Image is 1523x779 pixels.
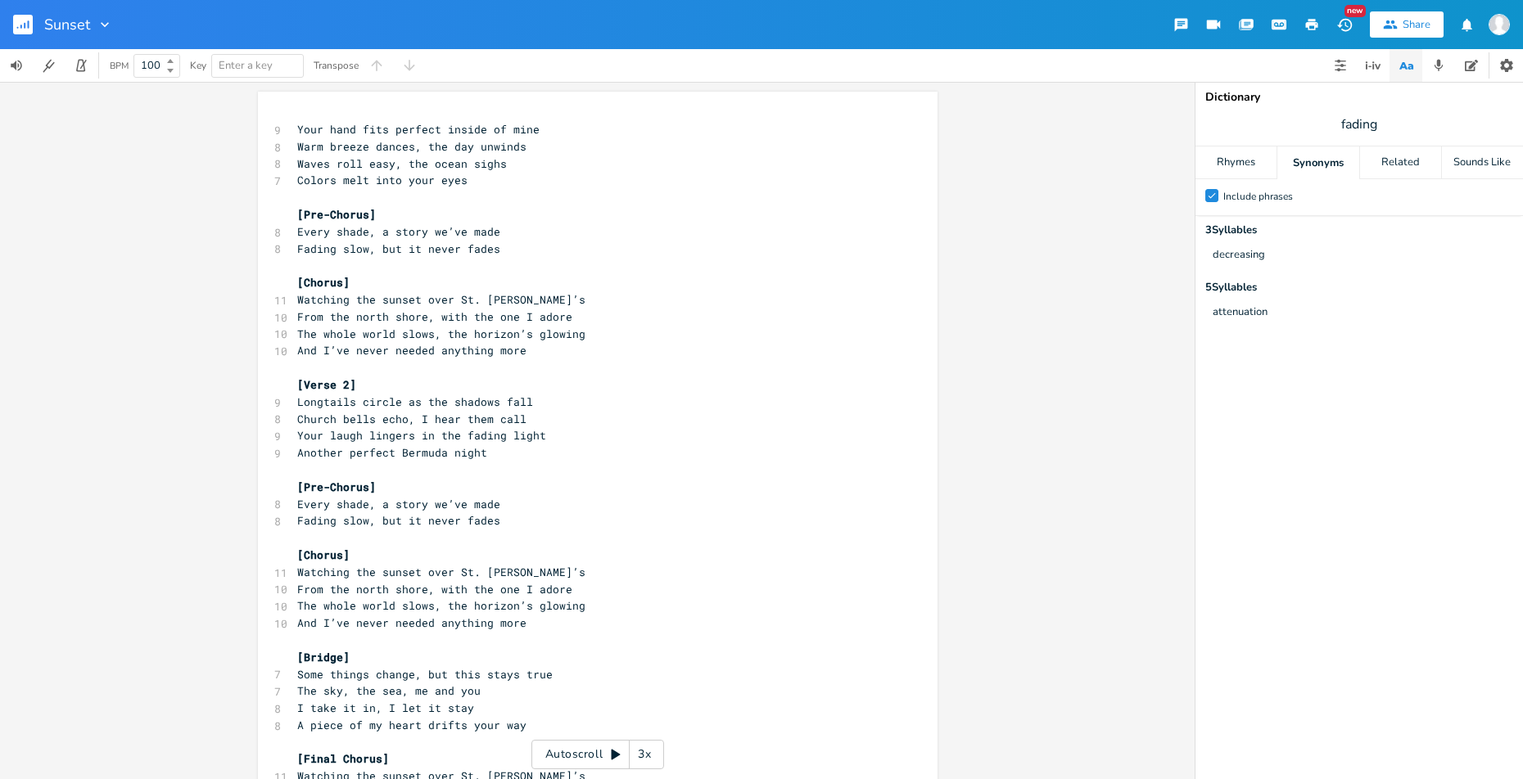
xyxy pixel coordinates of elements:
[44,17,90,32] span: Sunset
[297,598,585,613] span: The whole world slows, the horizon’s glowing
[531,740,664,769] div: Autoscroll
[297,582,572,597] span: From the north shore, with the one I adore
[297,139,526,154] span: Warm breeze dances, the day unwinds
[297,480,376,494] span: [Pre-Chorus]
[219,58,273,73] span: Enter a key
[1213,249,1265,263] button: decreasing
[297,326,585,341] span: The whole world slows, the horizon’s glowing
[297,700,474,715] span: I take it in, I let it stay
[297,377,356,392] span: [Verse 2]
[1223,191,1293,201] div: Include phrases
[297,445,487,460] span: Another perfect Bermuda night
[1341,115,1377,134] span: fading
[297,683,481,698] span: The sky, the sea, me and you
[297,667,553,682] span: Some things change, but this stays true
[1344,5,1366,17] div: New
[110,61,129,70] div: BPM
[297,173,468,187] span: Colors melt into your eyes
[190,61,206,70] div: Key
[297,513,500,528] span: Fading slow, but it never fades
[297,751,389,766] span: [Final Chorus]
[1442,146,1523,179] div: Sounds Like
[297,309,572,324] span: From the north shore, with the one I adore
[1195,146,1277,179] div: Rhymes
[1403,17,1430,32] div: Share
[1370,11,1444,38] button: Share
[297,412,526,426] span: Church bells echo, I hear them call
[297,650,350,664] span: [Bridge]
[297,718,526,732] span: A piece of my heart drifts your way
[297,615,526,630] span: And I’ve never needed anything more
[1205,92,1513,103] div: Dictionary
[297,275,350,290] span: [Chorus]
[297,394,533,409] span: Longtails circle as the shadows fall
[297,547,350,562] span: [Chorus]
[1489,14,1510,35] img: Mike Hind
[297,207,376,222] span: [Pre-Chorus]
[1205,282,1513,293] div: 5 Syllable s
[1205,225,1513,236] div: 3 Syllable s
[1328,10,1361,39] button: New
[314,61,359,70] div: Transpose
[297,497,500,511] span: Every shade, a story we’ve made
[1277,146,1358,179] div: Synonyms
[1360,146,1441,179] div: Related
[297,241,500,256] span: Fading slow, but it never fades
[297,224,500,239] span: Every shade, a story we’ve made
[630,740,659,769] div: 3x
[297,343,526,358] span: And I’ve never needed anything more
[297,428,546,443] span: Your laugh lingers in the fading light
[297,565,585,579] span: Watching the sunset over St. [PERSON_NAME]’s
[297,156,507,171] span: Waves roll easy, the ocean sighs
[297,122,540,137] span: Your hand fits perfect inside of mine
[1213,306,1268,320] button: attenuation
[297,292,585,307] span: Watching the sunset over St. [PERSON_NAME]’s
